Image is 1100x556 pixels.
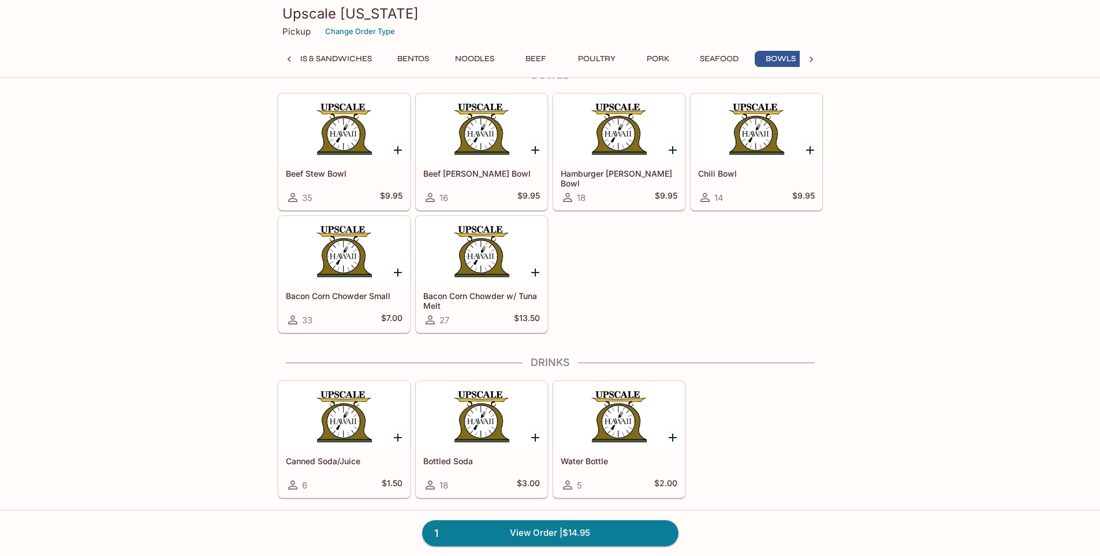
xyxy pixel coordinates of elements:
span: 18 [439,480,448,491]
a: Chili Bowl14$9.95 [691,94,822,210]
button: Poultry [571,51,623,67]
button: Bowls [755,51,807,67]
h5: Bacon Corn Chowder Small [286,291,402,301]
div: Bottled Soda [416,382,547,451]
h5: Beef Stew Bowl [286,169,402,178]
button: Add Bacon Corn Chowder w/ Tuna Melt [528,265,543,279]
span: 16 [439,192,448,203]
button: Add Bacon Corn Chowder Small [391,265,405,279]
button: Add Chili Bowl [803,143,818,157]
h5: $9.95 [517,191,540,204]
h5: Beef [PERSON_NAME] Bowl [423,169,540,178]
h5: Water Bottle [561,456,677,466]
h5: $1.50 [382,478,402,492]
h4: Drinks [278,356,823,369]
button: Change Order Type [320,23,400,40]
a: Beef [PERSON_NAME] Bowl16$9.95 [416,94,547,210]
a: Water Bottle5$2.00 [553,381,685,498]
a: Bottled Soda18$3.00 [416,381,547,498]
h5: Bacon Corn Chowder w/ Tuna Melt [423,291,540,310]
div: Chili Bowl [691,94,822,163]
h5: $2.00 [654,478,677,492]
h5: $9.95 [792,191,815,204]
a: 1View Order |$14.95 [422,520,678,546]
span: 18 [577,192,586,203]
button: Add Beef Curry Bowl [528,143,543,157]
button: Add Hamburger Curry Bowl [666,143,680,157]
div: Hamburger Curry Bowl [554,94,684,163]
button: Add Bottled Soda [528,430,543,445]
button: Add Canned Soda/Juice [391,430,405,445]
span: 14 [714,192,724,203]
h5: $9.95 [380,191,402,204]
span: 1 [427,525,445,542]
span: 5 [577,480,582,491]
h5: $13.50 [514,313,540,327]
button: Beef [510,51,562,67]
div: Water Bottle [554,382,684,451]
button: Bentos [387,51,439,67]
button: Add Water Bottle [666,430,680,445]
h5: $7.00 [381,313,402,327]
a: Hamburger [PERSON_NAME] Bowl18$9.95 [553,94,685,210]
h5: $3.00 [517,478,540,492]
div: Beef Curry Bowl [416,94,547,163]
span: 6 [302,480,307,491]
button: Seafood [693,51,745,67]
div: Bacon Corn Chowder w/ Tuna Melt [416,217,547,286]
span: 35 [302,192,312,203]
span: 27 [439,315,449,326]
button: Add Beef Stew Bowl [391,143,405,157]
span: 33 [302,315,312,326]
h5: $9.95 [655,191,677,204]
a: Beef Stew Bowl35$9.95 [278,94,410,210]
a: Bacon Corn Chowder w/ Tuna Melt27$13.50 [416,216,547,333]
div: Bacon Corn Chowder Small [279,217,409,286]
div: Canned Soda/Juice [279,382,409,451]
button: Noodles [449,51,501,67]
h5: Chili Bowl [698,169,815,178]
a: Bacon Corn Chowder Small33$7.00 [278,216,410,333]
button: Burgers & Sandwiches [262,51,378,67]
h5: Hamburger [PERSON_NAME] Bowl [561,169,677,188]
button: Pork [632,51,684,67]
h5: Bottled Soda [423,456,540,466]
div: Beef Stew Bowl [279,94,409,163]
p: Pickup [282,26,311,37]
h5: Canned Soda/Juice [286,456,402,466]
h3: Upscale [US_STATE] [282,5,818,23]
a: Canned Soda/Juice6$1.50 [278,381,410,498]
